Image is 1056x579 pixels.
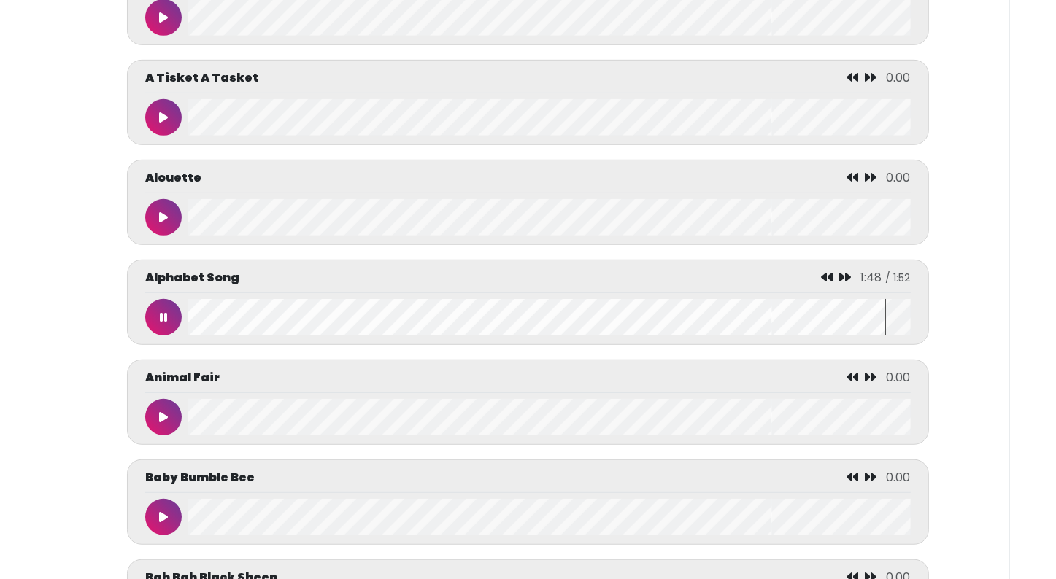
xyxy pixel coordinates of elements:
span: 0.00 [887,169,911,186]
span: 0.00 [887,69,911,86]
span: / 1:52 [886,271,911,285]
span: 0.00 [887,369,911,386]
p: Baby Bumble Bee [145,469,255,486]
p: Alouette [145,169,201,187]
p: Animal Fair [145,369,220,386]
p: Alphabet Song [145,269,239,287]
span: 0.00 [887,469,911,486]
p: A Tisket A Tasket [145,69,258,87]
span: 1:48 [861,269,882,286]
